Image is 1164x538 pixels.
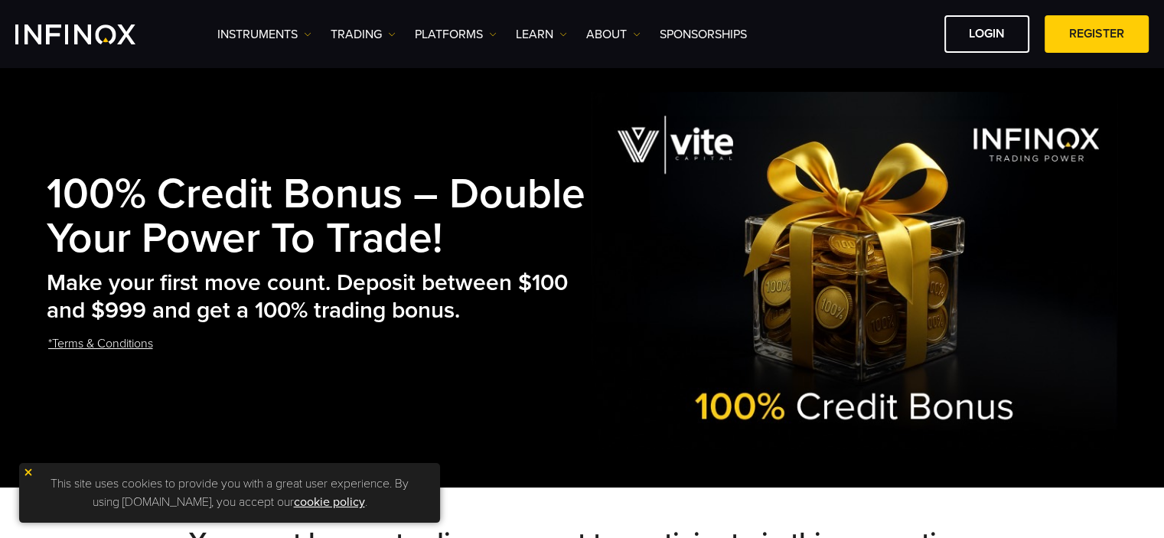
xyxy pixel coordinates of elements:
[294,494,365,510] a: cookie policy
[217,25,311,44] a: Instruments
[27,471,432,515] p: This site uses cookies to provide you with a great user experience. By using [DOMAIN_NAME], you a...
[415,25,497,44] a: PLATFORMS
[331,25,396,44] a: TRADING
[586,25,641,44] a: ABOUT
[15,24,171,44] a: INFINOX Logo
[47,325,155,363] a: *Terms & Conditions
[47,169,585,264] strong: 100% Credit Bonus – Double Your Power to Trade!
[516,25,567,44] a: Learn
[660,25,747,44] a: SPONSORSHIPS
[944,15,1029,53] a: LOGIN
[23,467,34,478] img: yellow close icon
[47,269,592,325] h2: Make your first move count. Deposit between $100 and $999 and get a 100% trading bonus.
[1045,15,1149,53] a: REGISTER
